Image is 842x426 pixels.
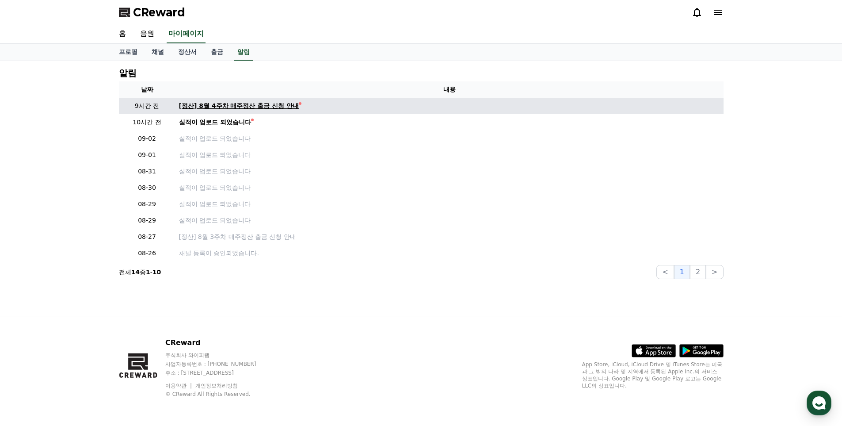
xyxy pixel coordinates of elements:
p: © CReward All Rights Reserved. [165,391,273,398]
button: 1 [674,265,690,279]
a: [정산] 8월 4주차 매주정산 출금 신청 안내 [179,101,720,111]
p: 08-26 [122,249,172,258]
a: 실적이 업로드 되었습니다 [179,134,720,143]
a: 음원 [133,25,161,43]
p: 09-01 [122,150,172,160]
p: 주식회사 와이피랩 [165,352,273,359]
span: 홈 [28,294,33,301]
p: 주소 : [STREET_ADDRESS] [165,369,273,376]
button: < [656,265,674,279]
a: 실적이 업로드 되었습니다 [179,200,720,209]
p: 08-29 [122,200,172,209]
p: 9시간 전 [122,101,172,111]
p: 08-30 [122,183,172,192]
p: 08-29 [122,216,172,225]
p: 10시간 전 [122,118,172,127]
span: 대화 [81,294,91,301]
th: 날짜 [119,81,175,98]
strong: 1 [146,269,150,276]
a: 출금 [204,44,230,61]
a: 실적이 업로드 되었습니다 [179,167,720,176]
p: CReward [165,338,273,348]
a: CReward [119,5,185,19]
strong: 14 [131,269,140,276]
a: 개인정보처리방침 [195,383,238,389]
th: 내용 [175,81,724,98]
a: 정산서 [171,44,204,61]
button: 2 [690,265,706,279]
p: 사업자등록번호 : [PHONE_NUMBER] [165,361,273,368]
a: 프로필 [112,44,145,61]
a: 대화 [58,280,114,303]
p: 08-31 [122,167,172,176]
a: [정산] 8월 3주차 매주정산 출금 신청 안내 [179,232,720,242]
button: > [706,265,723,279]
p: App Store, iCloud, iCloud Drive 및 iTunes Store는 미국과 그 밖의 나라 및 지역에서 등록된 Apple Inc.의 서비스 상표입니다. Goo... [582,361,724,389]
a: 실적이 업로드 되었습니다 [179,183,720,192]
a: 실적이 업로드 되었습니다 [179,150,720,160]
div: [정산] 8월 4주차 매주정산 출금 신청 안내 [179,101,299,111]
a: 홈 [3,280,58,303]
p: 08-27 [122,232,172,242]
div: 실적이 업로드 되었습니다 [179,118,251,127]
h4: 알림 [119,68,137,78]
a: 실적이 업로드 되었습니다 [179,216,720,225]
a: 이용약관 [165,383,193,389]
a: 실적이 업로드 되었습니다 [179,118,720,127]
p: 채널 등록이 승인되었습니다. [179,249,720,258]
span: 설정 [137,294,147,301]
span: CReward [133,5,185,19]
p: 09-02 [122,134,172,143]
strong: 10 [152,269,161,276]
a: 마이페이지 [167,25,206,43]
a: 설정 [114,280,170,303]
a: 채널 [145,44,171,61]
a: 알림 [234,44,253,61]
a: 홈 [112,25,133,43]
p: 전체 중 - [119,268,161,276]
